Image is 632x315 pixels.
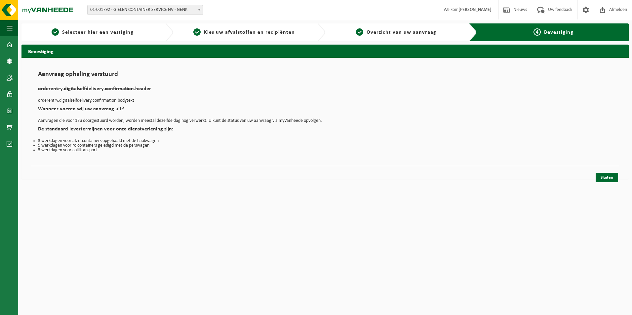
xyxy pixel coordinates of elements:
[177,28,312,36] a: 2Kies uw afvalstoffen en recipiënten
[38,119,612,123] p: Aanvragen die voor 17u doorgestuurd worden, worden meestal dezelfde dag nog verwerkt. U kunt de s...
[52,28,59,36] span: 1
[38,106,612,115] h2: Wanneer voeren wij uw aanvraag uit?
[596,173,618,182] a: Sluiten
[25,28,160,36] a: 1Selecteer hier een vestiging
[62,30,134,35] span: Selecteer hier een vestiging
[38,98,612,103] p: orderentry.digitalselfdelivery.confirmation.bodytext
[38,139,612,143] li: 3 werkdagen voor afzetcontainers opgehaald met de haakwagen
[38,86,612,95] h2: orderentry.digitalselfdelivery.confirmation.header
[87,5,203,15] span: 01-001792 - GIELEN CONTAINER SERVICE NV - GENK
[533,28,541,36] span: 4
[38,148,612,153] li: 5 werkdagen voor collitransport
[193,28,201,36] span: 2
[329,28,464,36] a: 3Overzicht van uw aanvraag
[38,143,612,148] li: 5 werkdagen voor rolcontainers geledigd met de perswagen
[38,126,612,135] h2: De standaard levertermijnen voor onze dienstverlening zijn:
[367,30,436,35] span: Overzicht van uw aanvraag
[21,45,629,57] h2: Bevestiging
[204,30,295,35] span: Kies uw afvalstoffen en recipiënten
[38,71,612,81] h1: Aanvraag ophaling verstuurd
[544,30,573,35] span: Bevestiging
[356,28,363,36] span: 3
[458,7,492,12] strong: [PERSON_NAME]
[88,5,203,15] span: 01-001792 - GIELEN CONTAINER SERVICE NV - GENK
